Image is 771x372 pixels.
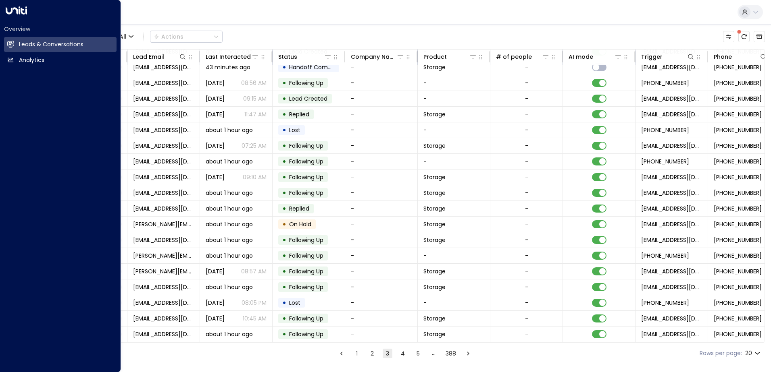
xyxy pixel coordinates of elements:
span: Handoff Completed [289,63,346,71]
span: 43 minutes ago [206,63,250,71]
span: alms_toying.6a@icloud.com [133,157,194,165]
h2: Analytics [19,56,44,64]
span: +447395499751 [714,173,762,181]
div: 20 [745,347,762,359]
span: Yesterday [206,267,225,275]
div: • [282,265,286,278]
span: about 1 hour ago [206,220,253,228]
span: terry.manning58@googlemail.com [133,220,194,228]
td: - [418,248,490,263]
span: Following Up [289,252,323,260]
div: • [282,123,286,137]
span: tabathafenton@gmail.com [133,79,194,87]
p: 08:56 AM [241,79,267,87]
button: Go to page 388 [444,349,458,358]
div: • [282,327,286,341]
td: - [345,169,418,185]
span: about 1 hour ago [206,157,253,165]
span: about 1 hour ago [206,236,253,244]
div: • [282,233,286,247]
td: - [345,264,418,279]
span: Storage [423,205,446,213]
div: - [525,267,528,275]
button: Actions [150,31,223,43]
div: - [525,79,528,87]
label: Rows per page: [700,349,742,358]
span: Replied [289,110,309,118]
div: # of people [496,52,550,62]
div: • [282,312,286,325]
td: - [345,327,418,342]
div: • [282,76,286,90]
span: leads@space-station.co.uk [641,283,702,291]
span: Lead Created [289,95,327,103]
td: - [345,60,418,75]
p: 09:15 AM [243,95,267,103]
span: gttmerlin@gmail.com [133,283,194,291]
div: Product [423,52,477,62]
div: Lead Email [133,52,187,62]
td: - [418,122,490,138]
div: - [525,205,528,213]
span: +447861261616 [641,126,689,134]
span: sandeepsingh.saini@hotmail.com [133,189,194,197]
span: Storage [423,189,446,197]
div: • [282,170,286,184]
span: alielmi.muh@gmail.com [133,330,194,338]
div: - [525,95,528,103]
span: gttmerlin@gmail.com [133,299,194,307]
button: Archived Leads [754,31,765,42]
span: +447395499751 [714,157,762,165]
td: - [345,185,418,200]
td: - [345,201,418,216]
div: Last Interacted [206,52,259,62]
span: leads@space-station.co.uk [641,267,702,275]
span: +447464996879 [714,267,762,275]
button: Go to previous page [337,349,346,358]
span: Aug 08, 2025 [206,314,225,322]
span: leads@space-station.co.uk [641,220,702,228]
div: AI mode [569,52,622,62]
span: +447828141194 [714,79,762,87]
span: about 1 hour ago [206,330,253,338]
span: leads@space-station.co.uk [641,236,702,244]
p: 08:05 PM [242,299,267,307]
div: - [525,126,528,134]
span: Storage [423,267,446,275]
div: - [525,173,528,181]
div: • [282,92,286,105]
div: … [429,349,438,358]
span: Following Up [289,283,323,291]
div: - [525,110,528,118]
div: Company Name [351,52,396,62]
div: • [282,155,286,168]
span: Yesterday [206,173,225,181]
div: - [525,299,528,307]
div: Product [423,52,447,62]
div: • [282,107,286,121]
span: There are new threads available. Refresh the grid to view the latest updates. [738,31,750,42]
span: +447835864725 [714,189,762,197]
span: tabathafenton@gmail.com [133,95,194,103]
td: - [345,232,418,248]
span: naomi.verney65@gmail.com [133,252,194,260]
td: - [345,107,418,122]
span: Storage [423,236,446,244]
div: - [525,157,528,165]
a: Analytics [4,53,117,68]
h2: Leads & Conversations [19,40,83,49]
span: andyrclarke@hotmail.co.uk [133,236,194,244]
td: - [345,217,418,232]
span: Aug 09, 2025 [206,95,225,103]
div: Status [278,52,332,62]
div: - [525,220,528,228]
p: 10:45 AM [243,314,267,322]
div: - [525,63,528,71]
div: • [282,139,286,153]
div: Lead Email [133,52,164,62]
div: Status [278,52,297,62]
nav: pagination navigation [336,348,473,358]
span: +447741332032 [714,283,762,291]
span: wilsonkeith@gmail.com [133,205,194,213]
span: leads@space-station.co.uk [641,142,702,150]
